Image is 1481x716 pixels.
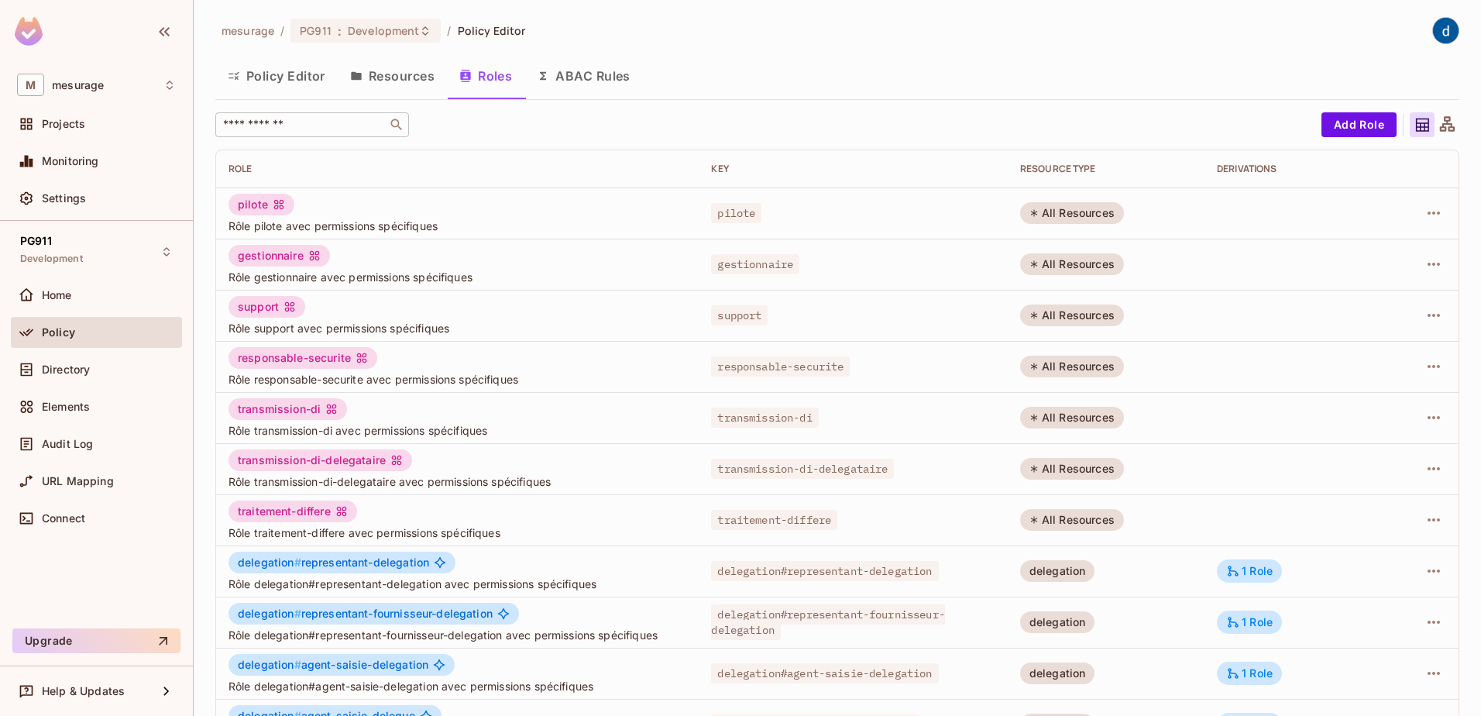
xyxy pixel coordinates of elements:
span: representant-fournisseur-delegation [238,608,493,620]
span: Home [42,289,72,301]
span: agent-saisie-delegation [238,659,428,671]
span: Workspace: mesurage [52,79,104,91]
span: Rôle delegation#agent-saisie-delegation avec permissions spécifiques [229,679,686,694]
span: pilote [711,203,761,223]
div: Role [229,163,686,175]
span: Rôle delegation#representant-fournisseur-delegation avec permissions spécifiques [229,628,686,642]
div: traitement-differe [229,501,357,522]
li: / [447,23,451,38]
div: All Resources [1020,509,1124,531]
div: All Resources [1020,407,1124,429]
span: Directory [42,363,90,376]
div: 1 Role [1226,564,1273,578]
span: delegation [238,556,301,569]
div: support [229,296,305,318]
span: Rôle gestionnaire avec permissions spécifiques [229,270,686,284]
span: Policy Editor [458,23,526,38]
span: # [294,658,301,671]
div: 1 Role [1226,615,1273,629]
span: the active workspace [222,23,274,38]
span: M [17,74,44,96]
span: delegation#representant-fournisseur-delegation [711,604,944,640]
span: traitement-differe [711,510,837,530]
span: Audit Log [42,438,93,450]
span: transmission-di [711,408,818,428]
span: Rôle support avec permissions spécifiques [229,321,686,336]
span: Connect [42,512,85,525]
span: delegation#agent-saisie-delegation [711,663,938,683]
span: Rôle transmission-di-delegataire avec permissions spécifiques [229,474,686,489]
span: # [294,607,301,620]
div: delegation [1020,560,1095,582]
div: Derivations [1217,163,1370,175]
span: URL Mapping [42,475,114,487]
span: delegation [238,607,301,620]
button: Upgrade [12,628,180,653]
span: Monitoring [42,155,99,167]
div: RESOURCE TYPE [1020,163,1192,175]
span: Rôle responsable-securite avec permissions spécifiques [229,372,686,387]
span: Projects [42,118,85,130]
div: 1 Role [1226,666,1273,680]
span: : [337,25,342,37]
div: delegation [1020,663,1095,684]
span: Policy [42,326,75,339]
button: Roles [447,57,524,95]
span: PG911 [300,23,332,38]
div: gestionnaire [229,245,330,267]
div: All Resources [1020,305,1124,326]
img: dev 911gcl [1433,18,1459,43]
div: responsable-securite [229,347,377,369]
span: Rôle transmission-di avec permissions spécifiques [229,423,686,438]
span: PG911 [20,235,52,247]
span: Elements [42,401,90,413]
button: Policy Editor [215,57,338,95]
span: Rôle delegation#representant-delegation avec permissions spécifiques [229,577,686,591]
div: delegation [1020,611,1095,633]
div: pilote [229,194,294,215]
span: Rôle traitement-differe avec permissions spécifiques [229,525,686,540]
span: support [711,305,768,325]
span: Rôle pilote avec permissions spécifiques [229,219,686,233]
span: responsable-securite [711,356,850,377]
span: representant-delegation [238,556,429,569]
button: Add Role [1321,112,1397,137]
span: Development [20,253,83,265]
div: Key [711,163,995,175]
span: delegation [238,658,301,671]
span: Development [348,23,419,38]
span: Help & Updates [42,685,125,697]
span: # [294,556,301,569]
div: All Resources [1020,202,1124,224]
div: All Resources [1020,253,1124,275]
span: gestionnaire [711,254,799,274]
button: Resources [338,57,447,95]
div: All Resources [1020,458,1124,480]
div: transmission-di [229,398,347,420]
span: transmission-di-delegataire [711,459,894,479]
img: SReyMgAAAABJRU5ErkJggg== [15,17,43,46]
span: delegation#representant-delegation [711,561,938,581]
li: / [280,23,284,38]
span: Settings [42,192,86,205]
button: ABAC Rules [524,57,643,95]
div: All Resources [1020,356,1124,377]
div: transmission-di-delegataire [229,449,412,471]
